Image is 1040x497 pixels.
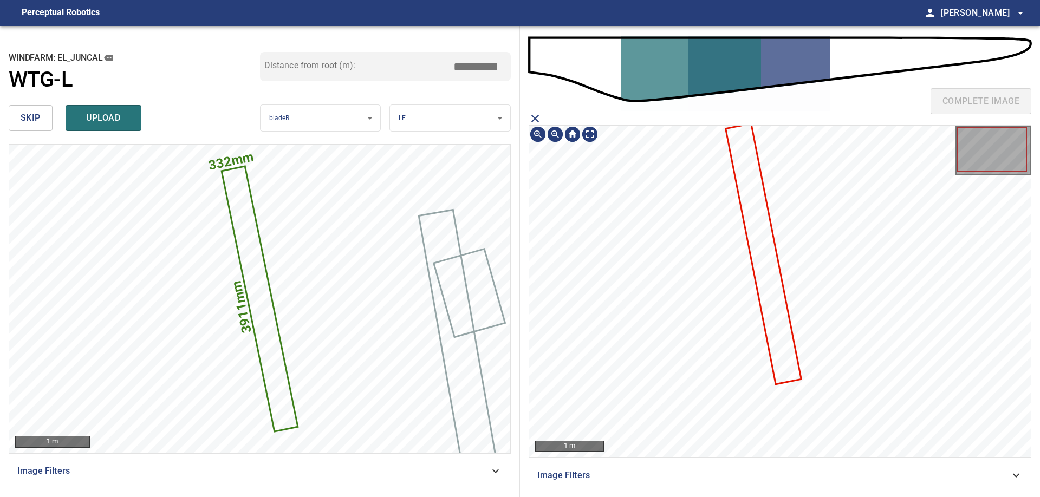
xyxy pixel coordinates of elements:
[537,469,1010,482] span: Image Filters
[1014,6,1027,19] span: arrow_drop_down
[390,104,510,132] div: LE
[102,52,114,64] button: copy message details
[581,126,599,143] img: Toggle full page
[9,458,511,484] div: Image Filters
[564,126,581,143] img: Go home
[529,112,542,125] span: close matching imageResolution:
[924,6,937,19] span: person
[22,4,100,22] figcaption: Perceptual Robotics
[207,149,255,173] text: 332mm
[66,105,141,131] button: upload
[9,52,260,64] h2: windfarm: El_Juncal
[937,2,1027,24] button: [PERSON_NAME]
[9,105,53,131] button: skip
[547,126,564,143] img: Zoom out
[264,61,355,70] label: Distance from root (m):
[77,110,129,126] span: upload
[17,465,489,478] span: Image Filters
[21,110,41,126] span: skip
[9,67,73,93] h1: WTG-L
[261,104,381,132] div: bladeB
[9,67,260,93] a: WTG-L
[399,114,406,122] span: LE
[941,5,1027,21] span: [PERSON_NAME]
[529,462,1031,488] div: Image Filters
[269,114,290,122] span: bladeB
[229,279,255,335] text: 3911mm
[529,126,547,143] img: Zoom in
